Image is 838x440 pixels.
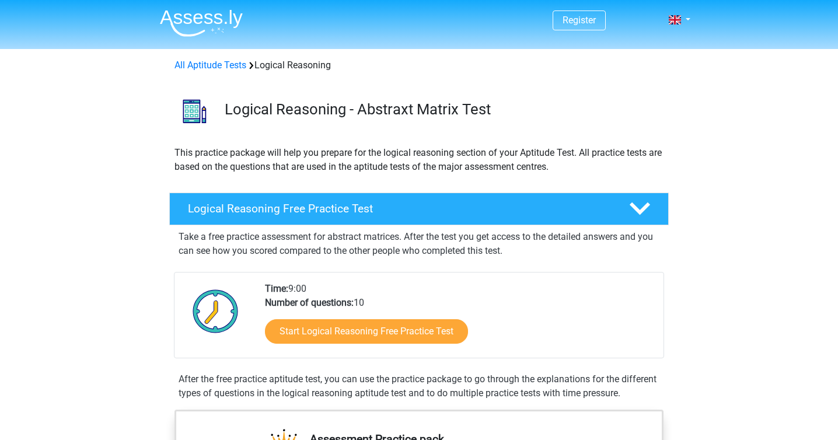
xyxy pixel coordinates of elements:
[160,9,243,37] img: Assessly
[174,60,246,71] a: All Aptitude Tests
[165,193,673,225] a: Logical Reasoning Free Practice Test
[265,283,288,294] b: Time:
[174,146,664,174] p: This practice package will help you prepare for the logical reasoning section of your Aptitude Te...
[188,202,610,215] h4: Logical Reasoning Free Practice Test
[170,58,668,72] div: Logical Reasoning
[265,297,354,308] b: Number of questions:
[174,372,664,400] div: After the free practice aptitude test, you can use the practice package to go through the explana...
[225,100,659,118] h3: Logical Reasoning - Abstraxt Matrix Test
[256,282,663,358] div: 9:00 10
[179,230,659,258] p: Take a free practice assessment for abstract matrices. After the test you get access to the detai...
[563,15,596,26] a: Register
[265,319,468,344] a: Start Logical Reasoning Free Practice Test
[170,86,219,136] img: logical reasoning
[186,282,245,340] img: Clock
